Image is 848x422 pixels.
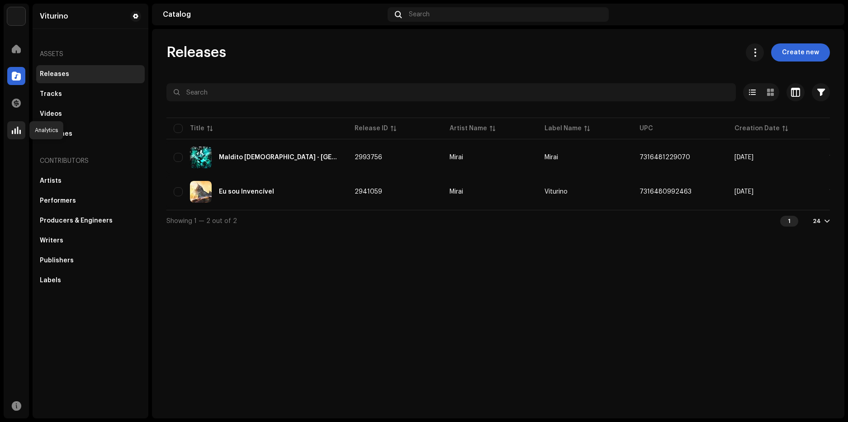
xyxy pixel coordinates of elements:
[166,43,226,62] span: Releases
[450,189,463,195] div: Mirai
[36,172,145,190] re-m-nav-item: Artists
[40,197,76,204] div: Performers
[40,217,113,224] div: Producers & Engineers
[640,189,692,195] span: 7316480992463
[190,147,212,168] img: 6cda4e28-9765-473a-86bc-c53275001e2d
[166,218,237,224] span: Showing 1 — 2 out of 2
[36,65,145,83] re-m-nav-item: Releases
[819,7,834,22] img: e772af50-c1a8-4635-a5c4-99ba5df4d112
[771,43,830,62] button: Create new
[36,251,145,270] re-m-nav-item: Publishers
[40,277,61,284] div: Labels
[829,189,832,195] span: 1
[780,216,798,227] div: 1
[36,85,145,103] re-m-nav-item: Tracks
[40,90,62,98] div: Tracks
[545,189,568,195] span: Viturino
[829,154,832,161] span: 1
[450,154,463,161] div: Mirai
[450,124,487,133] div: Artist Name
[40,71,69,78] div: Releases
[734,189,753,195] span: Jul 9, 2025
[782,43,819,62] span: Create new
[40,110,62,118] div: Videos
[190,124,204,133] div: Title
[409,11,430,18] span: Search
[40,237,63,244] div: Writers
[40,130,72,138] div: Ringtones
[450,154,530,161] span: Mirai
[7,7,25,25] img: de0d2825-999c-4937-b35a-9adca56ee094
[640,154,690,161] span: 7316481229070
[163,11,384,18] div: Catalog
[813,218,821,225] div: 24
[36,212,145,230] re-m-nav-item: Producers & Engineers
[40,257,74,264] div: Publishers
[450,189,530,195] span: Mirai
[545,154,558,161] span: Mirai
[545,124,582,133] div: Label Name
[40,177,62,185] div: Artists
[355,154,382,161] span: 2993756
[40,13,68,20] div: Viturino
[36,43,145,65] re-a-nav-header: Assets
[36,105,145,123] re-m-nav-item: Videos
[219,189,274,195] div: Eu sou Invencível
[734,154,753,161] span: Aug 31, 2025
[355,189,382,195] span: 2941059
[36,150,145,172] re-a-nav-header: Contributors
[36,192,145,210] re-m-nav-item: Performers
[36,232,145,250] re-m-nav-item: Writers
[36,125,145,143] re-m-nav-item: Ringtones
[190,181,212,203] img: 559f24de-8ccd-4a17-987a-a1da639f7861
[355,124,388,133] div: Release ID
[734,124,780,133] div: Creation Date
[219,154,340,161] div: Maldito Egoísta - Itoshi Rin
[166,83,736,101] input: Search
[36,271,145,289] re-m-nav-item: Labels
